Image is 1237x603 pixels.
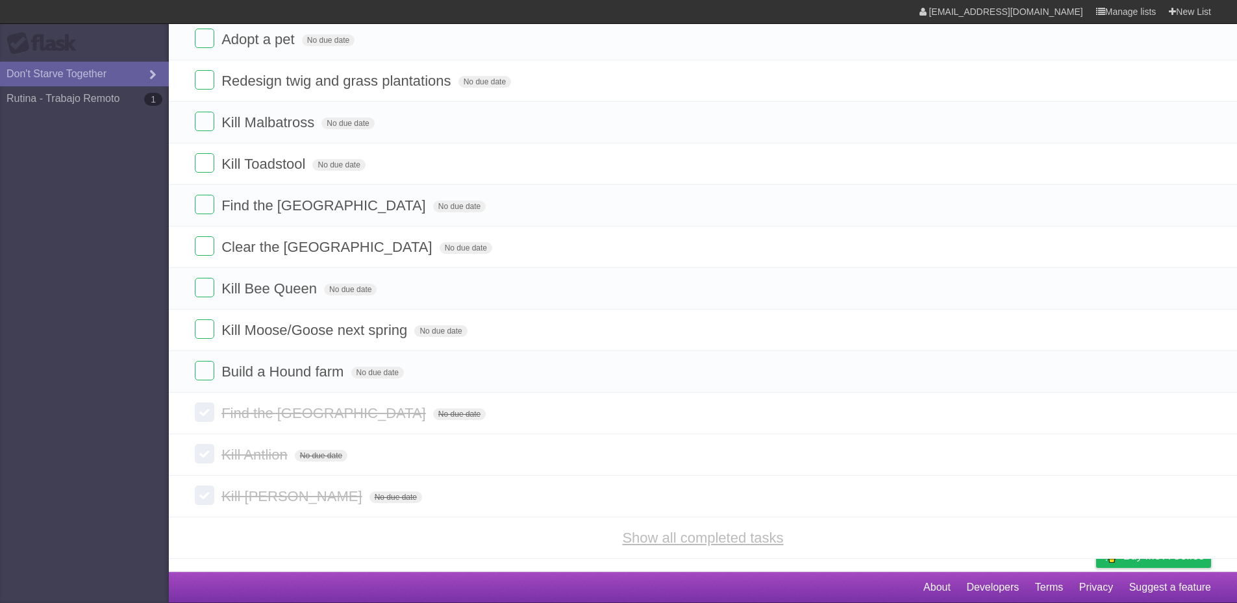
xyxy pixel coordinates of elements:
[1129,575,1211,600] a: Suggest a feature
[195,70,214,90] label: Done
[351,367,404,378] span: No due date
[195,236,214,256] label: Done
[966,575,1019,600] a: Developers
[221,322,410,338] span: Kill Moose/Goose next spring
[195,29,214,48] label: Done
[195,195,214,214] label: Done
[221,280,320,297] span: Kill Bee Queen
[321,117,374,129] span: No due date
[195,402,214,422] label: Done
[923,575,951,600] a: About
[221,488,365,504] span: Kill [PERSON_NAME]
[221,73,454,89] span: Redesign twig and grass plantations
[195,319,214,339] label: Done
[221,197,429,214] span: Find the [GEOGRAPHIC_DATA]
[433,408,486,420] span: No due date
[1123,545,1205,567] span: Buy me a coffee
[221,363,347,380] span: Build a Hound farm
[221,156,308,172] span: Kill Toadstool
[221,114,318,130] span: Kill Malbatross
[1079,575,1113,600] a: Privacy
[295,450,347,461] span: No due date
[195,278,214,297] label: Done
[324,284,377,295] span: No due date
[369,491,422,503] span: No due date
[221,447,291,463] span: Kill Antlion
[440,242,492,254] span: No due date
[312,159,365,171] span: No due date
[1035,575,1064,600] a: Terms
[195,444,214,463] label: Done
[195,112,214,131] label: Done
[302,34,355,46] span: No due date
[221,239,435,255] span: Clear the [GEOGRAPHIC_DATA]
[195,153,214,173] label: Done
[221,31,298,47] span: Adopt a pet
[221,405,429,421] span: Find the [GEOGRAPHIC_DATA]
[6,32,84,55] div: Flask
[144,93,162,106] b: 1
[433,201,486,212] span: No due date
[458,76,511,88] span: No due date
[414,325,467,337] span: No due date
[622,530,783,546] a: Show all completed tasks
[195,486,214,505] label: Done
[195,361,214,380] label: Done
